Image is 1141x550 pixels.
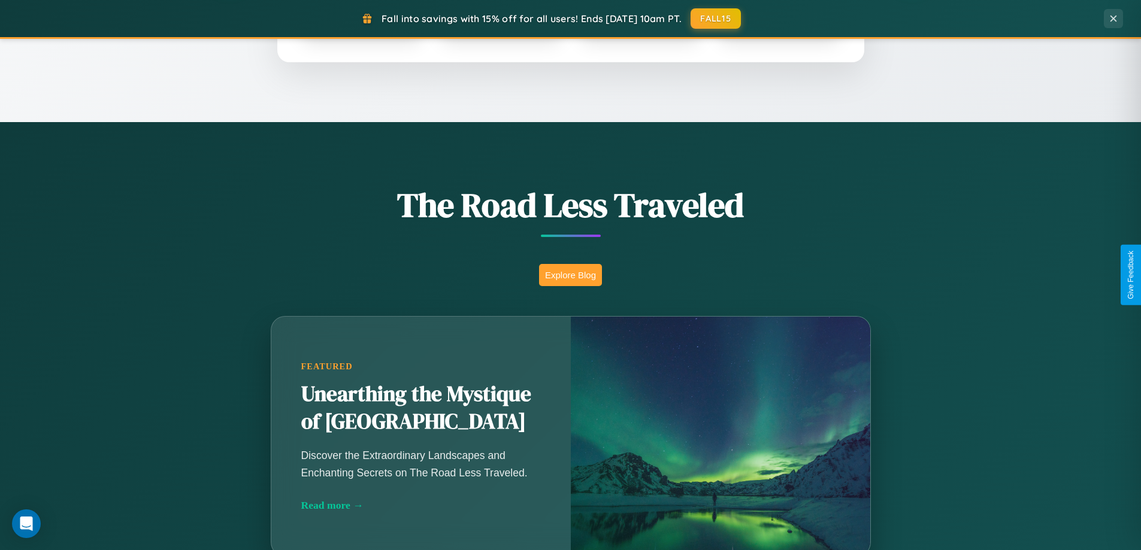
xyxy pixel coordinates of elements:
div: Read more → [301,499,541,512]
span: Fall into savings with 15% off for all users! Ends [DATE] 10am PT. [382,13,682,25]
h1: The Road Less Traveled [211,182,930,228]
div: Open Intercom Messenger [12,509,41,538]
button: FALL15 [691,8,741,29]
h2: Unearthing the Mystique of [GEOGRAPHIC_DATA] [301,381,541,436]
button: Explore Blog [539,264,602,286]
div: Give Feedback [1127,251,1135,299]
p: Discover the Extraordinary Landscapes and Enchanting Secrets on The Road Less Traveled. [301,447,541,481]
div: Featured [301,361,541,372]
